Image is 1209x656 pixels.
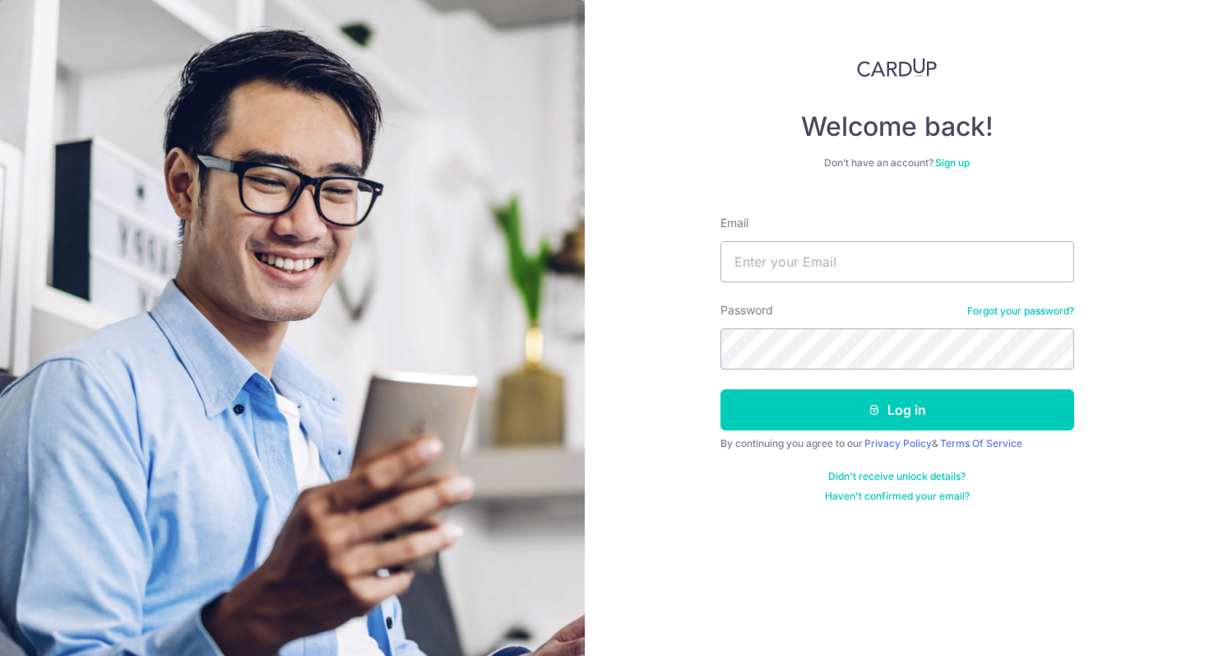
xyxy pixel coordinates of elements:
[967,305,1074,318] a: Forgot your password?
[825,490,970,503] a: Haven't confirmed your email?
[935,156,970,169] a: Sign up
[940,437,1022,449] a: Terms Of Service
[720,156,1074,170] div: Don’t have an account?
[720,215,748,231] label: Email
[720,110,1074,143] h4: Welcome back!
[864,437,932,449] a: Privacy Policy
[857,58,938,77] img: CardUp Logo
[828,470,966,483] a: Didn't receive unlock details?
[720,389,1074,430] button: Log in
[720,302,773,319] label: Password
[720,241,1074,282] input: Enter your Email
[720,437,1074,450] div: By continuing you agree to our &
